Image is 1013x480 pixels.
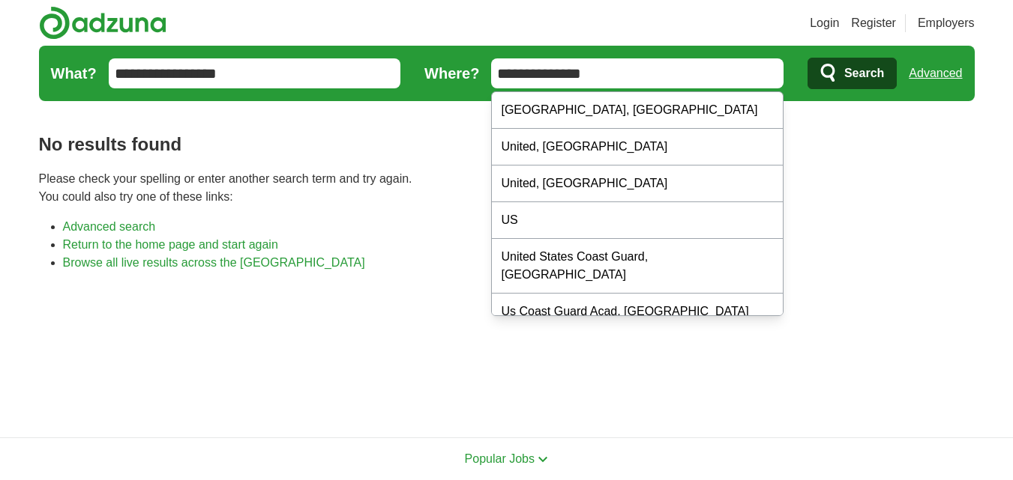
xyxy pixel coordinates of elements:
[810,14,839,32] a: Login
[492,294,783,330] div: Us Coast Guard Acad, [GEOGRAPHIC_DATA]
[39,131,975,158] h1: No results found
[492,202,783,239] div: US
[492,165,783,202] div: United, [GEOGRAPHIC_DATA]
[51,62,97,85] label: What?
[909,58,962,88] a: Advanced
[39,6,166,40] img: Adzuna logo
[63,238,278,251] a: Return to the home page and start again
[465,452,535,465] span: Popular Jobs
[918,14,975,32] a: Employers
[844,58,884,88] span: Search
[492,239,783,294] div: United States Coast Guard, [GEOGRAPHIC_DATA]
[808,58,897,89] button: Search
[492,92,783,129] div: [GEOGRAPHIC_DATA], [GEOGRAPHIC_DATA]
[39,170,975,206] p: Please check your spelling or enter another search term and try again. You could also try one of ...
[63,256,365,269] a: Browse all live results across the [GEOGRAPHIC_DATA]
[538,456,548,463] img: toggle icon
[492,129,783,165] div: United, [GEOGRAPHIC_DATA]
[851,14,896,32] a: Register
[424,62,479,85] label: Where?
[39,284,975,413] iframe: Ads by Google
[63,220,156,233] a: Advanced search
